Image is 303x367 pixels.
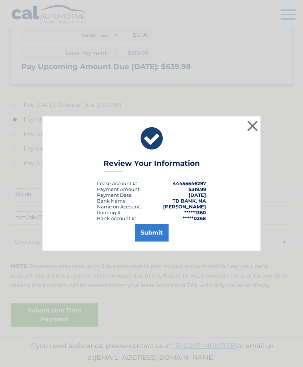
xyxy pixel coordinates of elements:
[189,186,206,192] span: $319.99
[97,198,127,204] div: Bank Name:
[97,192,132,198] span: Payment Date
[104,159,200,172] h3: Review Your Information
[97,192,133,198] div: :
[173,180,206,186] strong: 44455546297
[97,180,137,186] div: Lease Account #:
[97,204,141,210] div: Name on Account:
[173,198,206,204] strong: TD BANK, NA
[245,119,260,133] button: ×
[97,215,136,221] div: Bank Account #:
[189,192,206,198] span: [DATE]
[97,210,122,215] div: Routing #:
[163,204,206,210] strong: [PERSON_NAME]
[97,186,141,192] div: Payment Amount:
[135,224,169,242] button: Submit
